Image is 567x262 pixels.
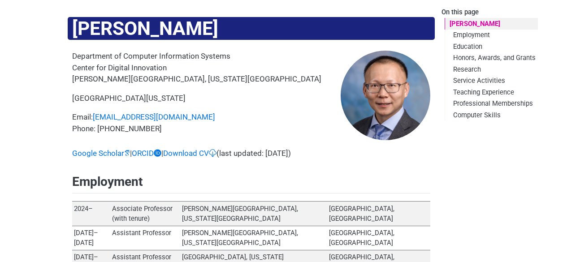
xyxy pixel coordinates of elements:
a: Service Activities [445,75,538,86]
p: Department of Computer Information Systems Center for Digital Innovation [PERSON_NAME][GEOGRAPHIC... [72,51,341,85]
a: Professional Memberships [445,98,538,109]
a: Teaching Experience [445,86,538,98]
img: yukai.jpg [341,51,430,140]
a: Google Scholar [72,149,130,158]
a: Computer Skills [445,109,538,120]
td: Associate Professor (with tenure) [110,202,180,226]
h1: [PERSON_NAME] [68,17,435,40]
h2: On this page [441,9,538,17]
td: 2024– [72,202,110,226]
h2: Employment [72,174,430,193]
a: Download CV [163,149,216,158]
td: [GEOGRAPHIC_DATA], [GEOGRAPHIC_DATA] [327,226,430,250]
td: Assistant Professor [110,226,180,250]
a: ORCID [132,149,161,158]
td: [DATE]–[DATE] [72,226,110,250]
p: Email: Phone: [PHONE_NUMBER] [72,112,341,134]
p: [GEOGRAPHIC_DATA][US_STATE] [72,93,341,104]
a: [EMAIL_ADDRESS][DOMAIN_NAME] [93,112,215,121]
td: [PERSON_NAME][GEOGRAPHIC_DATA], [US_STATE][GEOGRAPHIC_DATA] [180,226,327,250]
a: Education [445,41,538,52]
a: Research [445,64,538,75]
td: [PERSON_NAME][GEOGRAPHIC_DATA], [US_STATE][GEOGRAPHIC_DATA] [180,202,327,226]
a: Employment [445,30,538,41]
td: [GEOGRAPHIC_DATA], [GEOGRAPHIC_DATA] [327,202,430,226]
a: [PERSON_NAME] [445,18,538,29]
p: | | (last updated: [DATE]) [72,148,430,159]
a: Honors, Awards, and Grants [445,52,538,64]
